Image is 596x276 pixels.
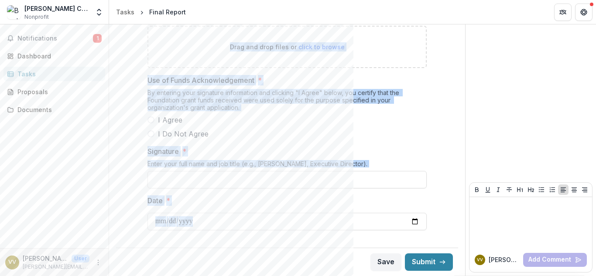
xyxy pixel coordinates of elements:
[298,43,345,51] span: click to browse
[477,258,483,262] div: Victoria Vargo
[3,31,105,45] button: Notifications1
[23,254,68,263] p: [PERSON_NAME]
[24,4,89,13] div: [PERSON_NAME] Carnegie Library Association
[472,184,482,195] button: Bold
[17,105,98,114] div: Documents
[405,253,453,271] button: Submit
[493,184,504,195] button: Italicize
[147,195,163,206] p: Date
[17,35,93,42] span: Notifications
[483,184,493,195] button: Underline
[526,184,536,195] button: Heading 2
[536,184,547,195] button: Bullet List
[3,102,105,117] a: Documents
[147,146,179,157] p: Signature
[554,3,572,21] button: Partners
[3,67,105,81] a: Tasks
[147,89,427,115] div: By entering your signature information and clicking "I Agree" below, you certify that the Foundat...
[17,51,98,61] div: Dashboard
[158,129,209,139] span: I Do Not Agree
[569,184,579,195] button: Align Center
[116,7,134,17] div: Tasks
[579,184,590,195] button: Align Right
[515,184,525,195] button: Heading 1
[575,3,593,21] button: Get Help
[7,5,21,19] img: Braddock Carnegie Library Association
[558,184,569,195] button: Align Left
[17,87,98,96] div: Proposals
[149,7,186,17] div: Final Report
[93,34,102,43] span: 1
[23,263,89,271] p: [PERSON_NAME][EMAIL_ADDRESS][DOMAIN_NAME]
[113,6,189,18] nav: breadcrumb
[93,257,103,268] button: More
[113,6,138,18] a: Tasks
[147,75,254,85] p: Use of Funds Acknowledgement
[17,69,98,78] div: Tasks
[147,160,427,171] div: Enter your full name and job title (e.g., [PERSON_NAME], Executive Director).
[547,184,558,195] button: Ordered List
[3,49,105,63] a: Dashboard
[158,115,182,125] span: I Agree
[3,85,105,99] a: Proposals
[370,253,401,271] button: Save
[523,253,587,267] button: Add Comment
[24,13,49,21] span: Nonprofit
[8,259,16,265] div: Victoria Vargo
[489,255,520,264] p: [PERSON_NAME]
[504,184,514,195] button: Strike
[230,42,345,51] p: Drag and drop files or
[72,255,89,262] p: User
[93,3,105,21] button: Open entity switcher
